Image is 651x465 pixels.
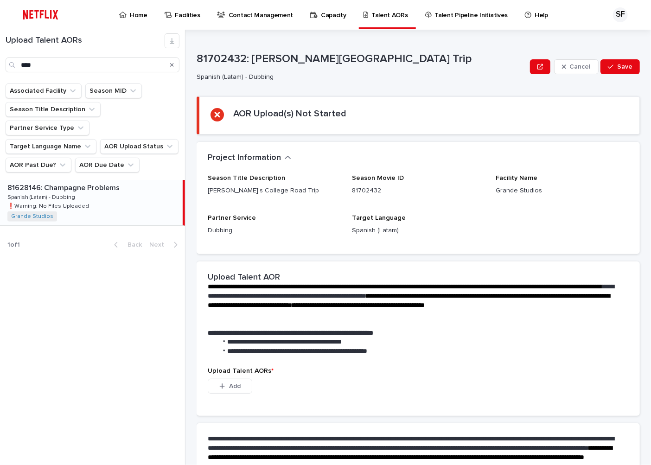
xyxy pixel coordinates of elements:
span: Save [617,64,632,70]
button: Add [208,379,252,394]
p: 81628146: Champagne Problems [7,182,121,192]
img: ifQbXi3ZQGMSEF7WDB7W [19,6,63,24]
span: Cancel [570,64,591,70]
button: Project Information [208,153,291,163]
p: 81702432 [352,186,485,196]
span: Target Language [352,215,406,221]
div: SF [613,7,628,22]
button: Save [600,59,640,74]
p: [PERSON_NAME]’s College Road Trip [208,186,341,196]
button: Partner Service Type [6,121,89,135]
p: Spanish (Latam) [352,226,485,236]
p: 81702432: [PERSON_NAME][GEOGRAPHIC_DATA] Trip [197,52,526,66]
a: Grande Studios [11,213,53,220]
button: Associated Facility [6,83,82,98]
button: Back [107,241,146,249]
p: ❗️Warning: No Files Uploaded [7,201,91,210]
h2: Upload Talent AOR [208,273,280,283]
h1: Upload Talent AORs [6,36,165,46]
button: Season Title Description [6,102,101,117]
span: Facility Name [496,175,537,181]
p: Spanish (Latam) - Dubbing [7,192,77,201]
button: Cancel [554,59,599,74]
button: Next [146,241,185,249]
input: Search [6,57,179,72]
span: Partner Service [208,215,256,221]
span: Next [149,242,170,248]
p: Spanish (Latam) - Dubbing [197,73,523,81]
p: Grande Studios [496,186,629,196]
span: Season Title Description [208,175,285,181]
button: AOR Past Due? [6,158,71,172]
p: Dubbing [208,226,341,236]
button: AOR Upload Status [100,139,179,154]
button: AOR Due Date [75,158,140,172]
button: Season MID [85,83,142,98]
button: Target Language Name [6,139,96,154]
span: Add [229,383,241,389]
h2: Project Information [208,153,281,163]
span: Season Movie ID [352,175,404,181]
span: Back [122,242,142,248]
h2: AOR Upload(s) Not Started [233,108,346,119]
span: Upload Talent AORs [208,368,274,374]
